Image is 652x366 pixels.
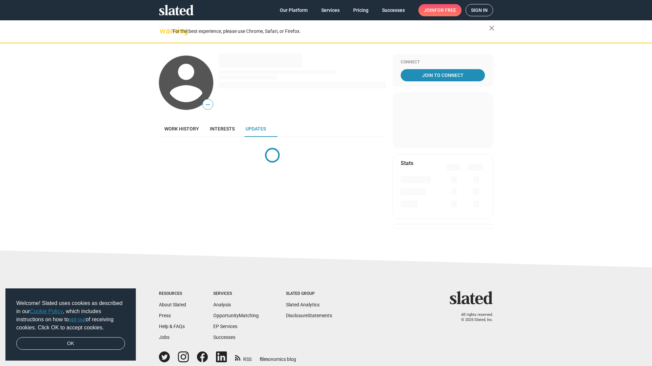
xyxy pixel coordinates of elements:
a: Sign in [466,4,493,16]
a: Interests [204,121,240,137]
a: About Slated [159,302,186,307]
a: Services [316,4,345,16]
span: — [203,100,213,109]
a: Work history [159,121,204,137]
div: cookieconsent [5,288,136,361]
mat-card-title: Stats [401,160,413,167]
span: Welcome! Slated uses cookies as described in our , which includes instructions on how to of recei... [16,299,125,332]
a: opt-out [69,317,86,322]
a: RSS [235,352,252,363]
span: for free [435,4,456,16]
a: Jobs [159,334,169,340]
span: Join To Connect [402,69,484,81]
a: OpportunityMatching [213,313,259,318]
a: Successes [213,334,235,340]
mat-icon: warning [160,27,168,35]
a: Cookie Policy [30,308,63,314]
div: Services [213,291,259,297]
span: Join [424,4,456,16]
a: Pricing [348,4,374,16]
div: Slated Group [286,291,332,297]
a: Help & FAQs [159,324,185,329]
div: Resources [159,291,186,297]
a: filmonomics blog [260,351,296,363]
span: Sign in [471,4,488,16]
span: Successes [382,4,405,16]
div: Connect [401,60,485,65]
a: Press [159,313,171,318]
p: All rights reserved. © 2025 Slated, Inc. [454,312,493,322]
a: dismiss cookie message [16,337,125,350]
a: Successes [377,4,410,16]
a: DisclosureStatements [286,313,332,318]
span: Pricing [353,4,368,16]
a: Updates [240,121,271,137]
a: Our Platform [274,4,313,16]
a: Join To Connect [401,69,485,81]
span: Work history [164,126,199,131]
div: For the best experience, please use Chrome, Safari, or Firefox. [173,27,489,36]
mat-icon: close [488,24,496,32]
span: Updates [246,126,266,131]
a: EP Services [213,324,237,329]
span: Our Platform [280,4,308,16]
a: Slated Analytics [286,302,320,307]
span: Services [321,4,340,16]
a: Joinfor free [418,4,461,16]
span: Interests [210,126,235,131]
a: Analysis [213,302,231,307]
span: film [260,357,268,362]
